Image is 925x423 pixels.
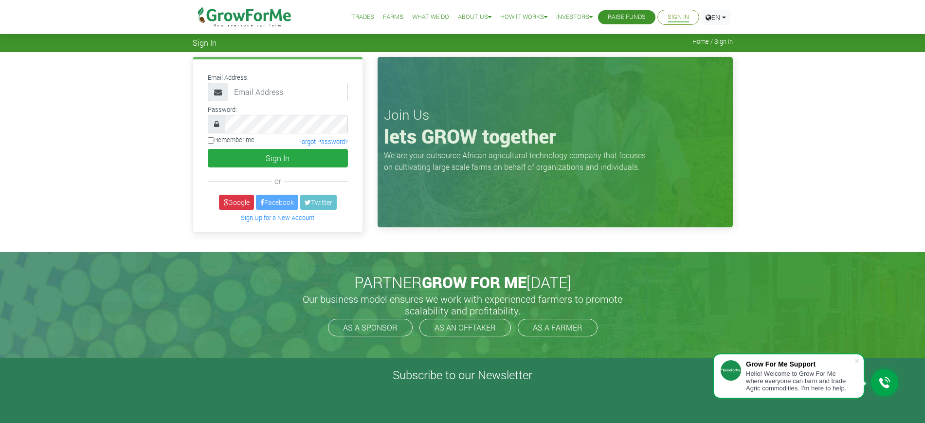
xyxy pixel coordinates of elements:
div: Hello! Welcome to Grow For Me where everyone can farm and trade Agric commodities. I'm here to help. [746,370,854,392]
a: Sign In [668,12,689,22]
label: Remember me [208,135,254,145]
a: Google [219,195,254,210]
h4: Subscribe to our Newsletter [12,368,913,382]
a: About Us [458,12,491,22]
h5: Our business model ensures we work with experienced farmers to promote scalability and profitabil... [292,293,633,316]
div: or [208,175,348,187]
a: AS AN OFFTAKER [419,319,511,336]
h2: PARTNER [DATE] [197,273,729,292]
label: Password: [208,105,237,114]
a: Raise Funds [608,12,646,22]
input: Email Address [228,83,348,101]
a: How it Works [500,12,547,22]
h1: lets GROW together [384,125,726,148]
a: Sign Up for a New Account [241,214,314,221]
a: EN [701,10,730,25]
div: Grow For Me Support [746,360,854,368]
a: AS A SPONSOR [328,319,413,336]
label: Email Address: [208,73,249,82]
button: Sign In [208,149,348,167]
input: Remember me [208,137,214,144]
a: Trades [351,12,374,22]
span: Home / Sign In [692,38,733,45]
p: We are your outsource African agricultural technology company that focuses on cultivating large s... [384,149,652,173]
a: What We Do [412,12,449,22]
a: Farms [383,12,403,22]
span: Sign In [193,38,217,47]
a: Investors [556,12,593,22]
span: GROW FOR ME [422,272,526,293]
h3: Join Us [384,107,726,123]
a: Forgot Password? [298,138,348,146]
a: AS A FARMER [518,319,598,336]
